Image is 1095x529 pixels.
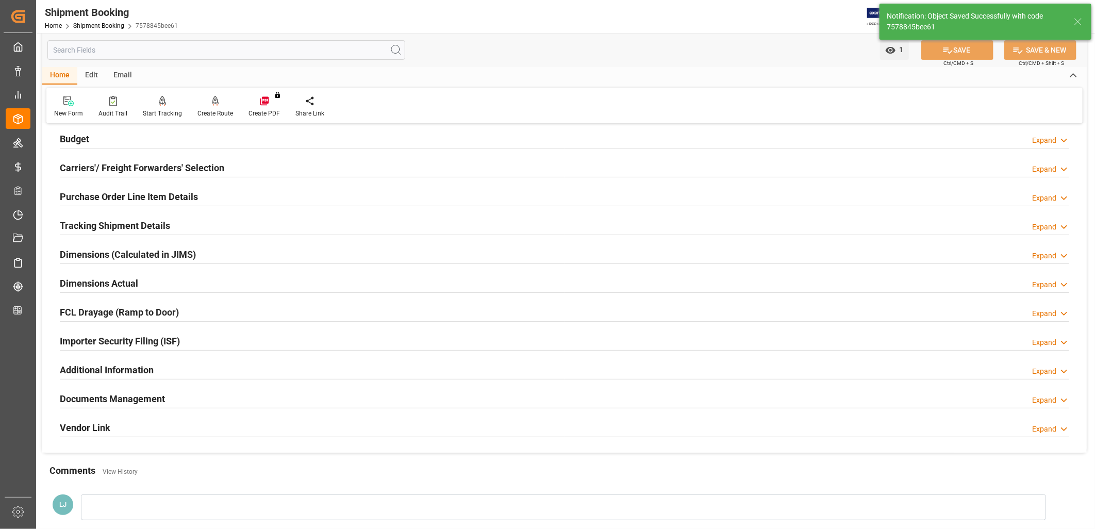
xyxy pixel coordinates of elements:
[1032,222,1056,233] div: Expand
[77,67,106,85] div: Edit
[42,67,77,85] div: Home
[1032,424,1056,435] div: Expand
[1032,164,1056,175] div: Expand
[143,109,182,118] div: Start Tracking
[1032,366,1056,377] div: Expand
[1019,59,1064,67] span: Ctrl/CMD + Shift + S
[54,109,83,118] div: New Form
[1032,395,1056,406] div: Expand
[59,501,67,508] span: LJ
[60,161,224,175] h2: Carriers'/ Freight Forwarders' Selection
[60,190,198,204] h2: Purchase Order Line Item Details
[1032,279,1056,290] div: Expand
[60,421,110,435] h2: Vendor Link
[47,40,405,60] input: Search Fields
[60,392,165,406] h2: Documents Management
[880,40,909,60] button: open menu
[49,464,95,477] h2: Comments
[60,363,154,377] h2: Additional Information
[1032,308,1056,319] div: Expand
[45,22,62,29] a: Home
[1032,135,1056,146] div: Expand
[103,468,138,475] a: View History
[1032,337,1056,348] div: Expand
[60,305,179,319] h2: FCL Drayage (Ramp to Door)
[73,22,124,29] a: Shipment Booking
[1004,40,1076,60] button: SAVE & NEW
[60,334,180,348] h2: Importer Security Filing (ISF)
[943,59,973,67] span: Ctrl/CMD + S
[98,109,127,118] div: Audit Trail
[887,11,1064,32] div: Notification: Object Saved Successfully with code 7578845bee61
[867,8,903,26] img: Exertis%20JAM%20-%20Email%20Logo.jpg_1722504956.jpg
[1032,193,1056,204] div: Expand
[45,5,178,20] div: Shipment Booking
[106,67,140,85] div: Email
[1032,251,1056,261] div: Expand
[60,276,138,290] h2: Dimensions Actual
[197,109,233,118] div: Create Route
[295,109,324,118] div: Share Link
[60,132,89,146] h2: Budget
[60,219,170,233] h2: Tracking Shipment Details
[896,45,904,54] span: 1
[60,247,196,261] h2: Dimensions (Calculated in JIMS)
[921,40,993,60] button: SAVE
